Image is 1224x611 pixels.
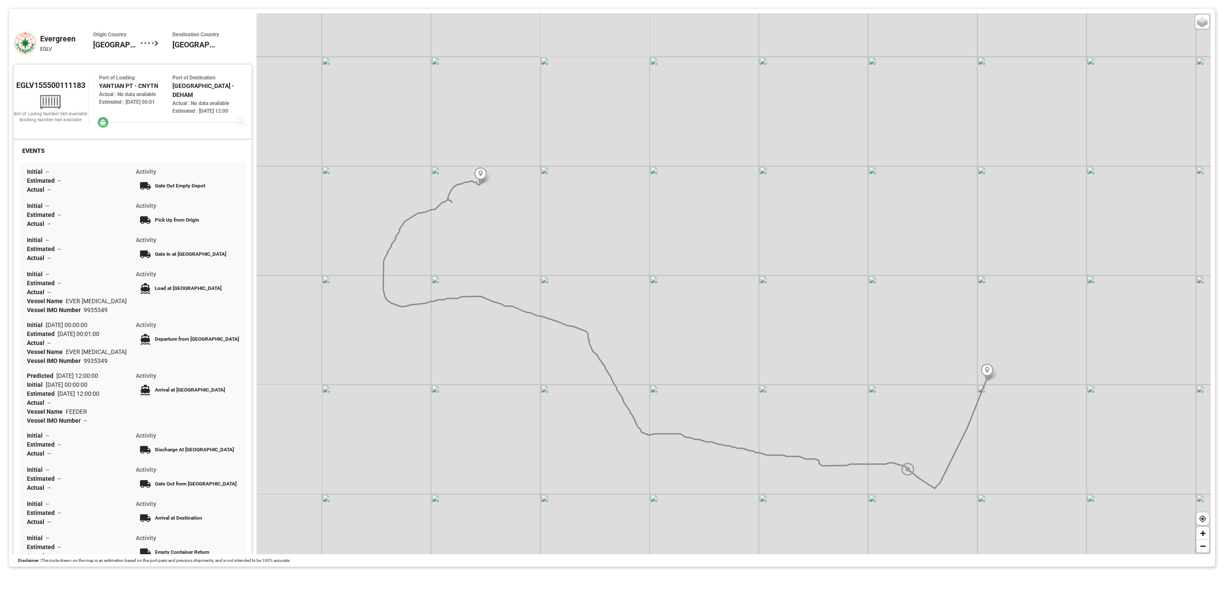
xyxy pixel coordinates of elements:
span: Actual [27,399,47,406]
span: -- [84,417,87,424]
span: The route drawn on the map is an estimation based on the port pairs and previous shipments, and i... [41,558,291,563]
span: Initial [27,322,46,328]
span: -- [58,246,61,252]
span: -- [47,518,51,525]
span: Initial [27,432,46,439]
span: -- [46,202,49,209]
span: FEEDER [66,408,87,415]
span: Origin Country [93,31,141,39]
a: Zoom in [1196,527,1209,540]
span: Pick Up from Origin [155,217,199,223]
span: Activity [136,432,156,439]
span: -- [47,220,51,227]
span: Estimated [27,330,58,337]
span: Destination Country [172,31,220,39]
span: Actual [27,254,47,261]
span: Actual [27,484,47,491]
span: Activity [136,271,156,278]
a: Layers [1195,15,1209,29]
span: Vessel Name [27,298,66,304]
span: − [1200,541,1206,551]
span: [DATE] 00:00:00 [46,322,87,328]
span: EGLV [40,46,52,52]
span: Estimated [27,509,58,516]
span: Estimated [27,390,58,397]
span: Estimated [27,211,58,218]
span: Initial [27,535,46,541]
span: -- [46,432,49,439]
span: Initial [27,500,46,507]
div: EVENTS [20,146,47,156]
img: Marker [474,167,487,185]
span: -- [46,237,49,243]
span: -- [46,500,49,507]
div: Port of Loading [99,74,172,82]
span: -- [58,177,61,184]
span: Vessel Name [27,408,66,415]
span: EVER [MEDICAL_DATA] [66,298,127,304]
span: Actual [27,339,47,346]
span: Activity [136,372,156,379]
span: -- [47,484,51,491]
span: Vessel IMO Number [27,417,84,424]
div: Actual : No data available [172,99,246,107]
span: -- [47,450,51,457]
span: Vessel Name [27,348,66,355]
span: Initial [27,168,46,175]
span: Estimated [27,544,58,550]
span: Arrival at [GEOGRAPHIC_DATA] [155,387,225,393]
a: Zoom out [1196,540,1209,553]
div: Evergreen [40,33,93,44]
span: Estimated [27,177,58,184]
span: -- [58,211,61,218]
span: Estimated [27,441,58,448]
div: Estimated : [DATE] 00:01 [99,98,172,106]
span: Actual [27,186,47,193]
span: -- [46,466,49,473]
span: Vessel IMO Number [27,307,84,313]
span: Activity [136,500,156,507]
div: Estimated : [DATE] 12:00 [172,107,246,115]
span: Initial [27,271,46,278]
span: -- [58,441,61,448]
span: Activity [136,237,156,243]
span: Departure from [GEOGRAPHIC_DATA] [155,336,239,342]
span: 9935349 [84,357,108,364]
span: Initial [27,202,46,209]
span: Initial [27,237,46,243]
span: -- [46,168,49,175]
span: Disclaimer : [18,558,41,563]
span: Arrival at Destination [155,515,202,521]
span: [DATE] 00:01:00 [58,330,99,337]
span: -- [58,280,61,286]
span: -- [47,289,51,295]
div: [GEOGRAPHIC_DATA] - DEHAM [172,82,246,99]
span: + [1200,528,1206,538]
span: Discharge At [GEOGRAPHIC_DATA] [155,447,234,453]
span: Actual [27,450,47,457]
span: Activity [136,168,156,175]
span: -- [58,475,61,482]
span: 9935349 [84,307,108,313]
span: Activity [136,202,156,209]
span: -- [46,271,49,278]
span: Gate In at [GEOGRAPHIC_DATA] [155,251,226,257]
span: Estimated [27,246,58,252]
span: [DATE] 00:00:00 [46,381,87,388]
img: Marker [981,364,994,381]
span: Load at [GEOGRAPHIC_DATA] [155,285,221,291]
span: Activity [136,322,156,328]
span: Gate Out from [GEOGRAPHIC_DATA] [155,481,236,487]
span: Gate Out Empty Depot [155,183,205,189]
img: evergreen.png [13,31,37,55]
div: China [93,31,141,55]
span: EVER [MEDICAL_DATA] [66,348,127,355]
span: -- [58,509,61,516]
div: YANTIAN PT - CNYTN [99,82,172,91]
span: -- [46,535,49,541]
span: Activity [136,466,156,473]
span: [DATE] 12:00:00 [58,390,99,397]
span: -- [47,553,51,559]
span: Actual [27,518,47,525]
span: Actual [27,289,47,295]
